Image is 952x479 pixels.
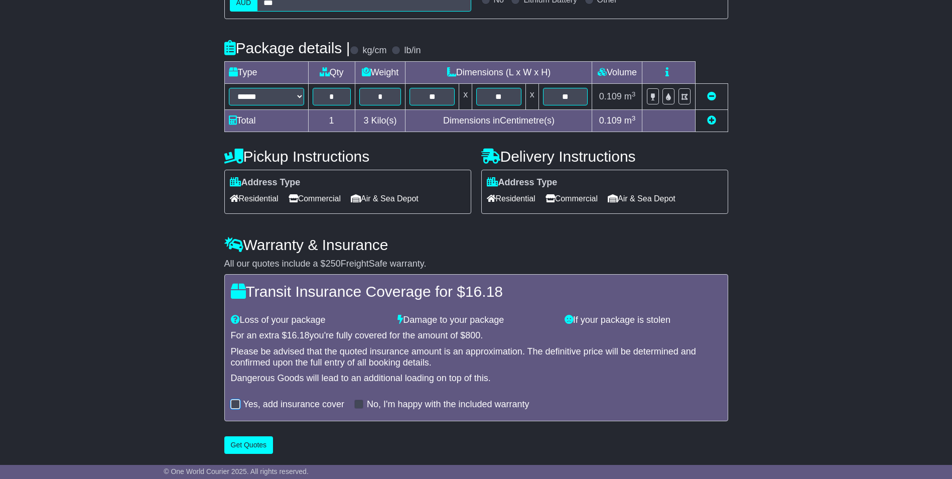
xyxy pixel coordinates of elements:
[481,148,728,165] h4: Delivery Instructions
[405,110,592,132] td: Dimensions in Centimetre(s)
[243,399,344,410] label: Yes, add insurance cover
[231,346,722,368] div: Please be advised that the quoted insurance amount is an approximation. The definitive price will...
[308,62,355,84] td: Qty
[632,90,636,98] sup: 3
[624,115,636,126] span: m
[367,399,529,410] label: No, I'm happy with the included warranty
[487,177,558,188] label: Address Type
[226,315,393,326] div: Loss of your package
[351,191,419,206] span: Air & Sea Depot
[224,148,471,165] h4: Pickup Instructions
[224,40,350,56] h4: Package details |
[459,84,472,110] td: x
[287,330,310,340] span: 16.18
[487,191,535,206] span: Residential
[355,110,405,132] td: Kilo(s)
[230,177,301,188] label: Address Type
[230,191,279,206] span: Residential
[362,45,386,56] label: kg/cm
[224,436,274,454] button: Get Quotes
[404,45,421,56] label: lb/in
[231,283,722,300] h4: Transit Insurance Coverage for $
[592,62,642,84] td: Volume
[224,62,308,84] td: Type
[289,191,341,206] span: Commercial
[308,110,355,132] td: 1
[231,330,722,341] div: For an extra $ you're fully covered for the amount of $ .
[224,236,728,253] h4: Warranty & Insurance
[560,315,727,326] div: If your package is stolen
[231,373,722,384] div: Dangerous Goods will lead to an additional loading on top of this.
[608,191,675,206] span: Air & Sea Depot
[599,115,622,126] span: 0.109
[707,115,716,126] a: Add new item
[224,110,308,132] td: Total
[326,259,341,269] span: 250
[465,330,480,340] span: 800
[707,91,716,101] a: Remove this item
[632,114,636,122] sup: 3
[392,315,560,326] div: Damage to your package
[164,467,309,475] span: © One World Courier 2025. All rights reserved.
[405,62,592,84] td: Dimensions (L x W x H)
[355,62,405,84] td: Weight
[624,91,636,101] span: m
[525,84,538,110] td: x
[465,283,503,300] span: 16.18
[224,259,728,270] div: All our quotes include a $ FreightSafe warranty.
[599,91,622,101] span: 0.109
[363,115,368,126] span: 3
[546,191,598,206] span: Commercial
